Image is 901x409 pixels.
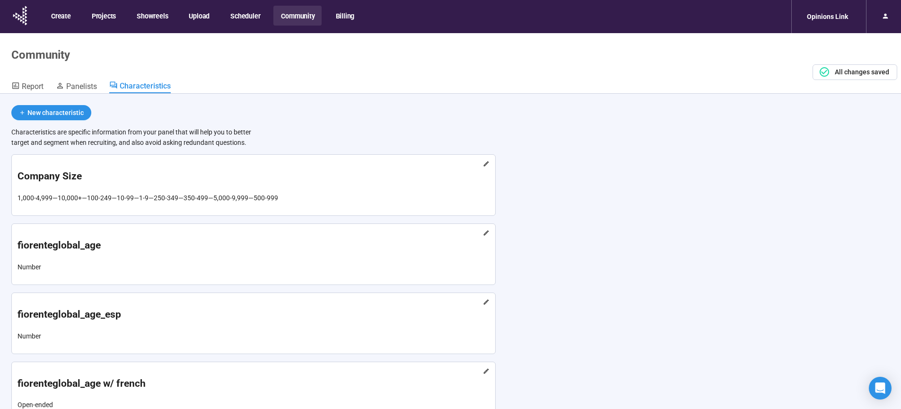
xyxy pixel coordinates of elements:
[181,6,216,26] button: Upload
[17,169,490,184] h1: Company Size
[17,238,490,253] h1: fiorenteglobal_age
[109,81,171,93] a: Characteristics
[17,307,490,322] h1: fiorenteglobal_age_esp
[44,6,78,26] button: Create
[27,107,84,118] div: New characteristic
[120,81,171,90] span: Characteristics
[223,6,267,26] button: Scheduler
[17,193,490,203] p: 1,000-4,999 — 10,000+ — 100-249 — 10-99 — 1-9 — 250-349 — 350-499 — 5,000-9,999 — 500-999
[830,68,889,76] span: All changes saved
[56,81,97,93] a: Panelists
[11,81,44,93] a: Report
[17,331,490,341] p: Number
[129,6,175,26] button: Showreels
[22,82,44,91] span: Report
[66,82,97,91] span: Panelists
[84,6,122,26] button: Projects
[801,8,854,26] div: Opinions Link
[869,377,892,400] div: Open Intercom Messenger
[273,6,321,26] button: Community
[11,105,91,120] button: New characteristic
[328,6,361,26] button: Billing
[11,48,70,62] h1: Community
[17,262,490,272] p: Number
[11,127,257,148] p: Characteristics are specific information from your panel that will help you to better target and ...
[17,376,490,391] h1: fiorenteglobal_age w/ french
